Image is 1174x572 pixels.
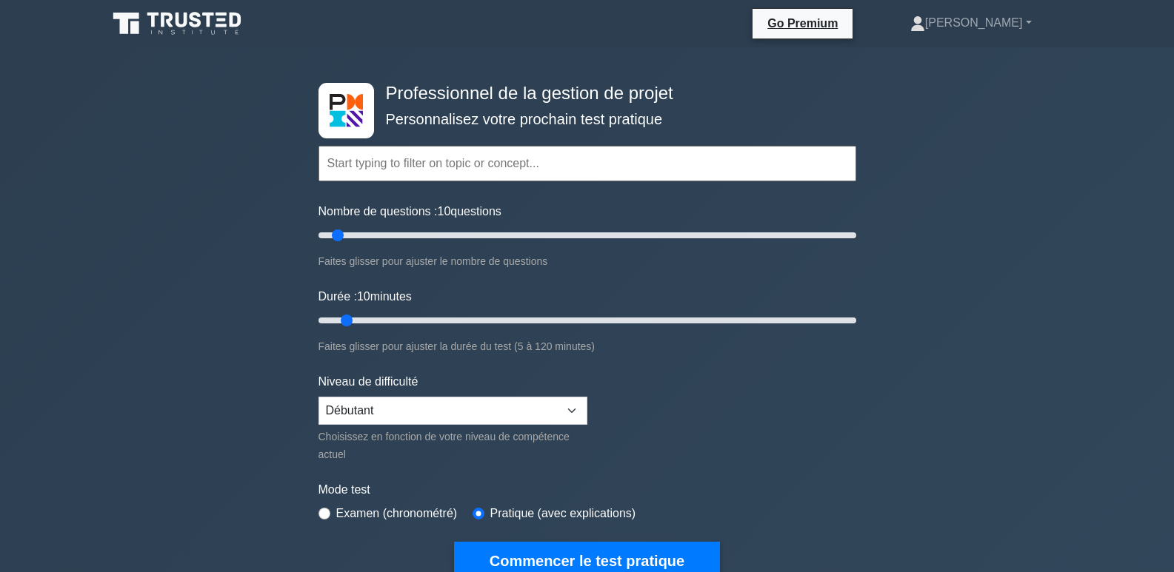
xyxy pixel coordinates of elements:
[875,8,1067,38] a: [PERSON_NAME]
[318,290,357,303] font: Durée :
[318,483,370,496] font: Mode test
[336,507,458,519] font: Examen (chronométré)
[758,14,847,33] a: Go Premium
[318,375,418,388] font: Niveau de difficulté
[318,255,548,267] font: Faites glisser pour ajuster le nombre de questions
[318,205,438,218] font: Nombre de questions :
[357,290,370,303] font: 10
[490,507,636,519] font: Pratique (avec explications)
[386,83,673,103] font: Professionnel de la gestion de projet
[318,146,856,181] input: Start typing to filter on topic or concept...
[437,205,450,218] font: 10
[318,340,596,352] font: Faites glisser pour ajuster la durée du test (5 à 120 minutes)
[490,553,684,569] font: Commencer le test pratique
[370,290,412,303] font: minutes
[450,205,501,218] font: questions
[318,431,570,460] font: Choisissez en fonction de votre niveau de compétence actuel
